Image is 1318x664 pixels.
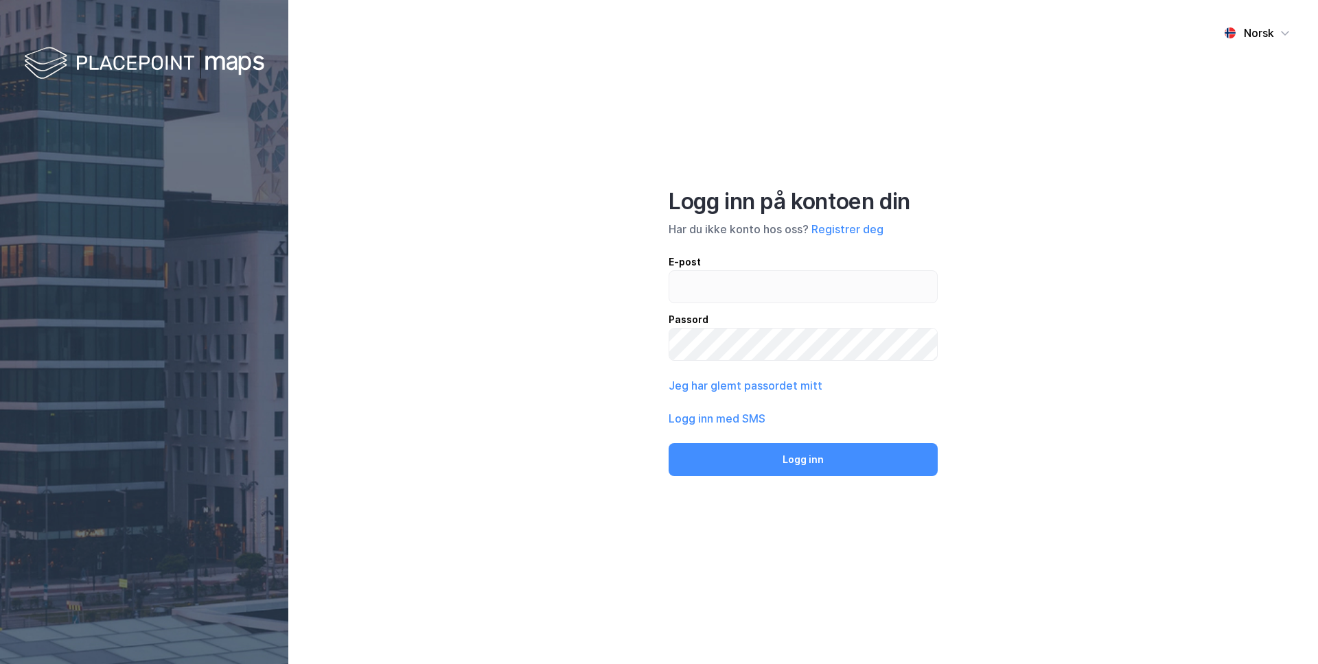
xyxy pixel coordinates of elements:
[669,443,938,476] button: Logg inn
[811,221,883,237] button: Registrer deg
[1244,25,1274,41] div: Norsk
[669,311,938,328] div: Passord
[669,377,822,394] button: Jeg har glemt passordet mitt
[669,188,938,215] div: Logg inn på kontoen din
[669,254,938,270] div: E-post
[669,221,938,237] div: Har du ikke konto hos oss?
[669,410,765,427] button: Logg inn med SMS
[24,44,264,84] img: logo-white.f07954bde2210d2a523dddb988cd2aa7.svg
